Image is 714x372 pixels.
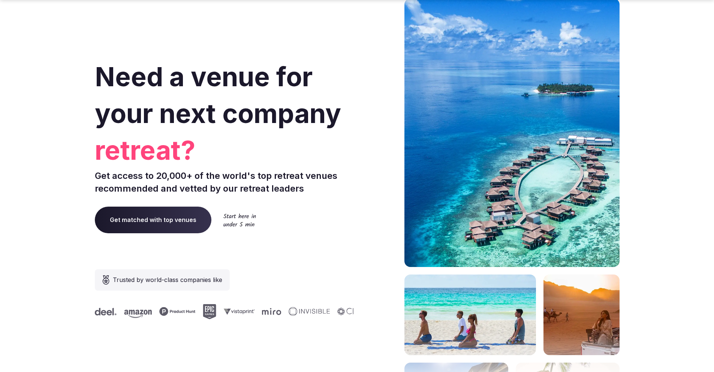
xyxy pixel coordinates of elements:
svg: Invisible company logo [287,307,329,316]
svg: Vistaprint company logo [223,308,253,315]
img: yoga on tropical beach [404,274,536,355]
svg: Epic Games company logo [202,304,215,319]
svg: Miro company logo [261,308,280,315]
img: Start here in under 5 min [223,213,256,226]
span: Need a venue for your next company [95,61,341,129]
a: Get matched with top venues [95,207,211,233]
img: woman sitting in back of truck with camels [543,274,620,355]
svg: Deel company logo [94,308,115,315]
span: retreat? [95,132,354,169]
p: Get access to 20,000+ of the world's top retreat venues recommended and vetted by our retreat lea... [95,169,354,195]
span: Trusted by world-class companies like [113,275,222,284]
